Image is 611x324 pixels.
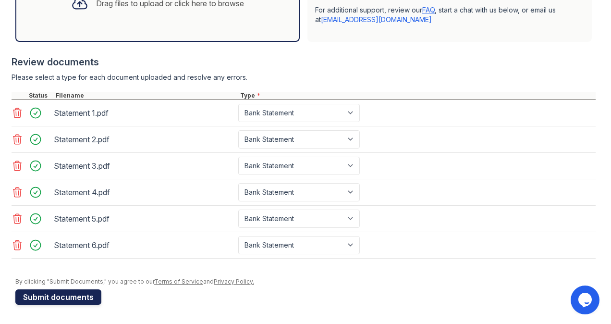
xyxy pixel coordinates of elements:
iframe: chat widget [571,286,601,314]
a: FAQ [422,6,435,14]
div: Statement 6.pdf [54,237,234,253]
div: By clicking "Submit Documents," you agree to our and [15,278,596,286]
button: Submit documents [15,289,101,305]
div: Statement 2.pdf [54,132,234,147]
a: Privacy Policy. [214,278,254,285]
div: Statement 4.pdf [54,185,234,200]
div: Review documents [12,55,596,69]
a: Terms of Service [154,278,203,285]
p: For additional support, review our , start a chat with us below, or email us at [315,5,584,25]
a: [EMAIL_ADDRESS][DOMAIN_NAME] [321,15,432,24]
div: Status [27,92,54,100]
div: Statement 3.pdf [54,158,234,174]
div: Please select a type for each document uploaded and resolve any errors. [12,73,596,82]
div: Statement 1.pdf [54,105,234,121]
div: Filename [54,92,238,100]
div: Statement 5.pdf [54,211,234,226]
div: Type [238,92,596,100]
